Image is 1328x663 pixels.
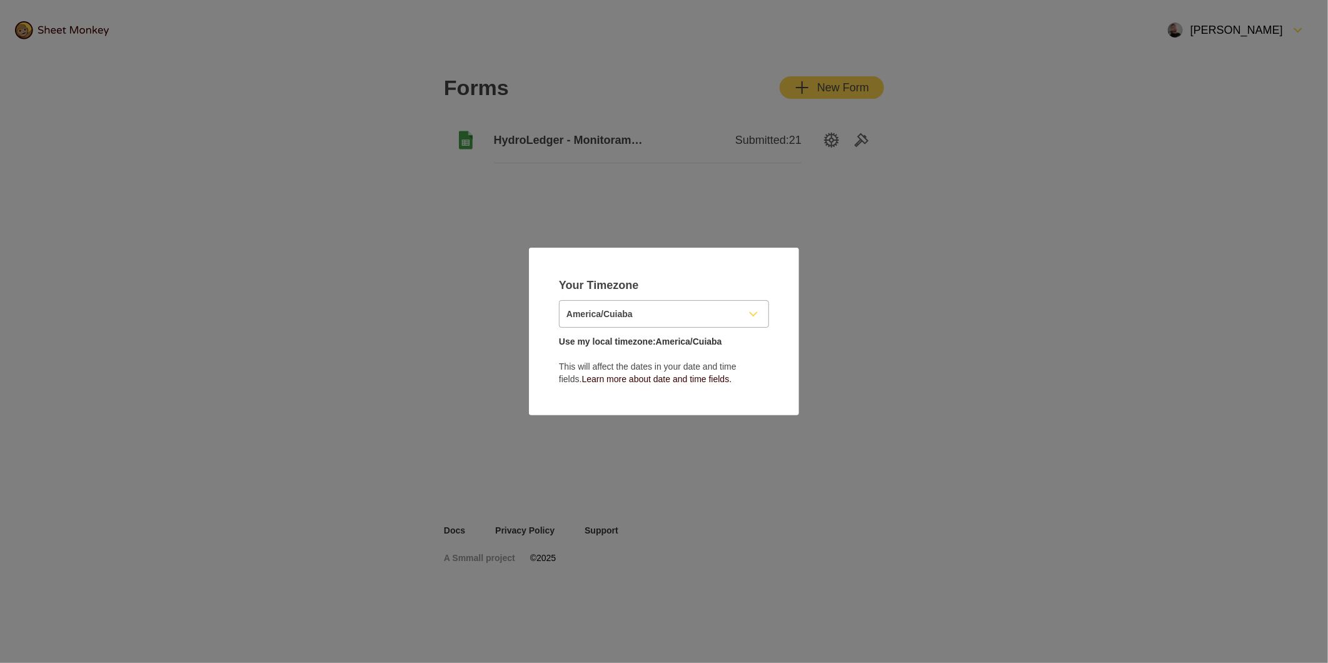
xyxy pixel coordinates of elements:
a: Learn more about date and time fields. [582,374,732,384]
button: Select Timezone; Selected: America/Cuiaba [559,300,769,328]
h4: Your Timezone [559,278,769,293]
p: This will affect the dates in your date and time fields. [559,335,769,385]
a: Use my local timezone: America/Cuiaba [559,337,722,347]
input: Select Timezone [560,301,738,327]
svg: FormDown [746,306,761,321]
